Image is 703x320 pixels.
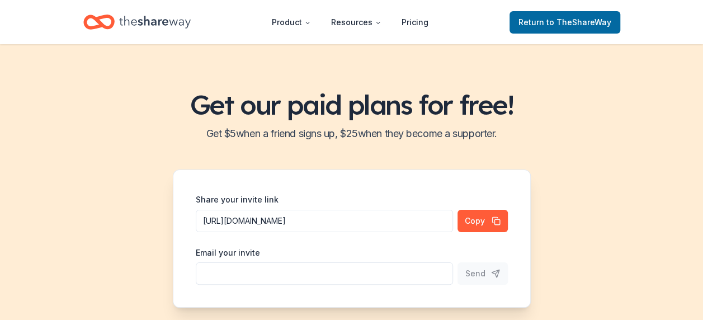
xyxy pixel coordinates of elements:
[393,11,437,34] a: Pricing
[546,17,611,27] span: to TheShareWay
[196,194,279,205] label: Share your invite link
[83,9,191,35] a: Home
[509,11,620,34] a: Returnto TheShareWay
[263,9,437,35] nav: Main
[13,125,690,143] h2: Get $ 5 when a friend signs up, $ 25 when they become a supporter.
[322,11,390,34] button: Resources
[263,11,320,34] button: Product
[196,247,260,258] label: Email your invite
[13,89,690,120] h1: Get our paid plans for free!
[457,210,508,232] button: Copy
[518,16,611,29] span: Return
